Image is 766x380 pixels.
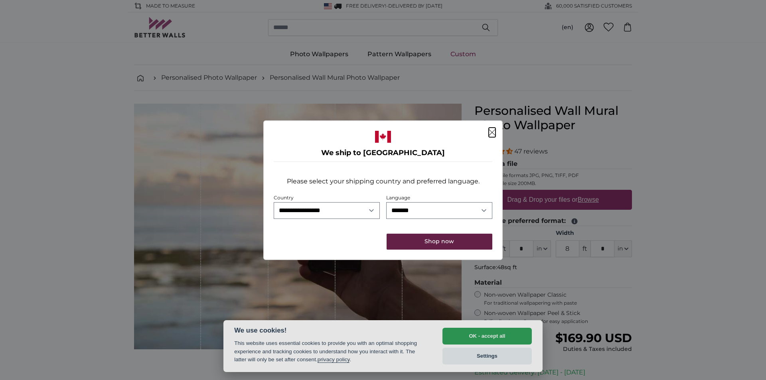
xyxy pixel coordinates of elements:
img: Canada [375,131,391,143]
button: Shop now [387,234,492,250]
button: Close [489,128,496,137]
p: Please select your shipping country and preferred language. [287,177,480,186]
h4: We ship to [GEOGRAPHIC_DATA] [274,148,492,159]
label: Language [386,195,410,201]
label: Country [274,195,294,201]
